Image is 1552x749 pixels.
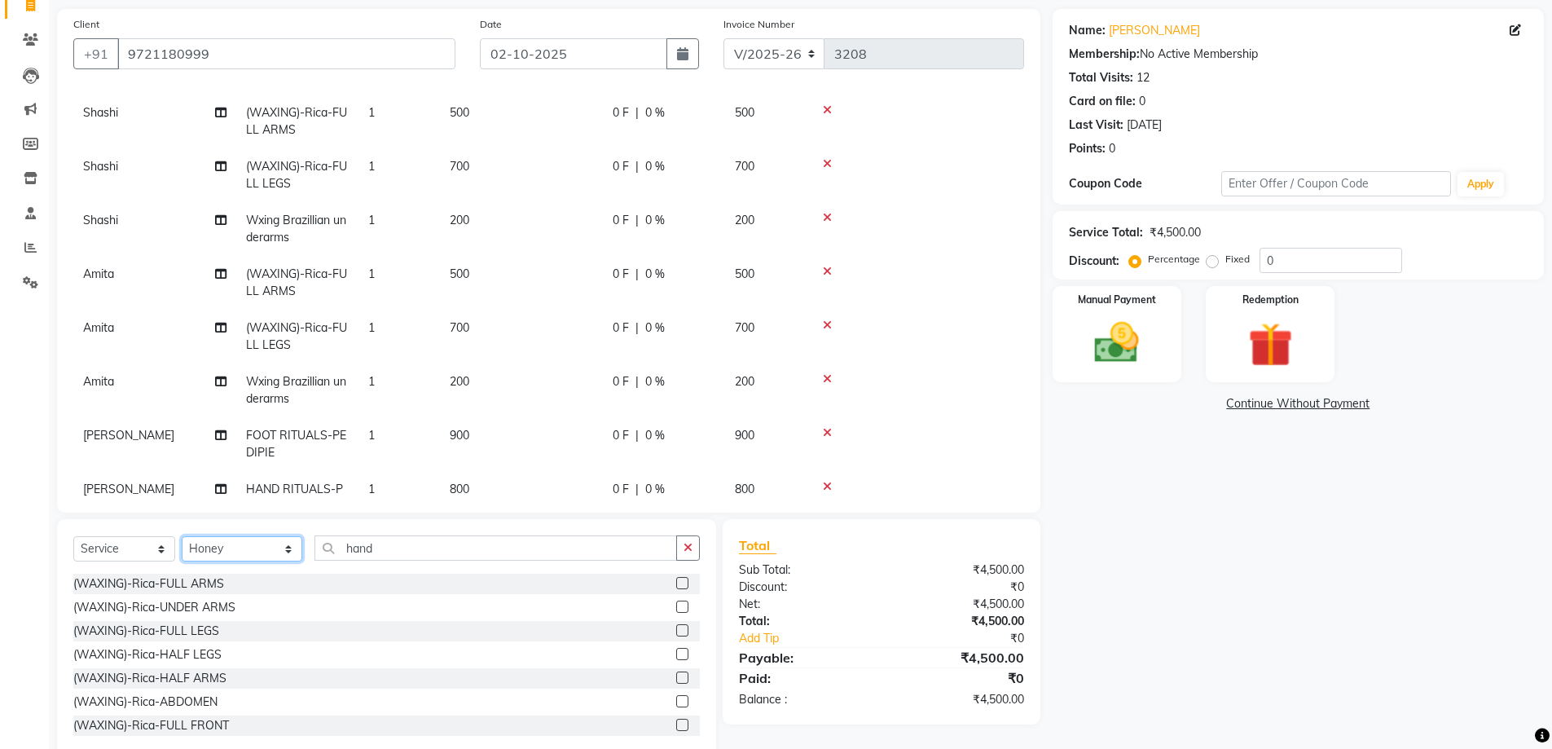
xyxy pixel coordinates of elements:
[1069,224,1143,241] div: Service Total:
[1069,22,1106,39] div: Name:
[117,38,455,69] input: Search by Name/Mobile/Email/Code
[450,213,469,227] span: 200
[735,374,754,389] span: 200
[727,630,907,647] a: Add Tip
[450,482,469,496] span: 800
[1109,22,1200,39] a: [PERSON_NAME]
[450,374,469,389] span: 200
[246,374,346,406] span: Wxing Brazillian underarms
[450,267,469,281] span: 500
[73,17,99,32] label: Client
[246,320,347,352] span: (WAXING)-Rica-FULL LEGS
[635,319,639,337] span: |
[613,212,629,229] span: 0 F
[246,428,346,460] span: FOOT RITUALS-PEDIPIE
[613,481,629,498] span: 0 F
[635,266,639,283] span: |
[246,267,347,298] span: (WAXING)-Rica-FULL ARMS
[246,105,347,137] span: (WAXING)-Rica-FULL ARMS
[1069,46,1528,63] div: No Active Membership
[246,482,343,513] span: HAND RITUALS-PEDIPIE
[735,482,754,496] span: 800
[73,599,235,616] div: (WAXING)-Rica-UNDER ARMS
[613,104,629,121] span: 0 F
[1069,253,1119,270] div: Discount:
[368,267,375,281] span: 1
[73,646,222,663] div: (WAXING)-Rica-HALF LEGS
[882,579,1036,596] div: ₹0
[727,648,882,667] div: Payable:
[368,320,375,335] span: 1
[1137,69,1150,86] div: 12
[450,320,469,335] span: 700
[739,537,776,554] span: Total
[450,159,469,174] span: 700
[83,159,118,174] span: Shashi
[882,668,1036,688] div: ₹0
[727,596,882,613] div: Net:
[1069,175,1222,192] div: Coupon Code
[73,575,224,593] div: (WAXING)-Rica-FULL ARMS
[73,694,218,711] div: (WAXING)-Rica-ABDOMEN
[1242,293,1299,307] label: Redemption
[1139,93,1145,110] div: 0
[645,319,665,337] span: 0 %
[727,579,882,596] div: Discount:
[882,562,1036,579] div: ₹4,500.00
[1148,252,1200,267] label: Percentage
[1127,117,1162,134] div: [DATE]
[727,668,882,688] div: Paid:
[613,373,629,390] span: 0 F
[645,481,665,498] span: 0 %
[83,213,118,227] span: Shashi
[1069,69,1133,86] div: Total Visits:
[1069,93,1136,110] div: Card on file:
[882,613,1036,630] div: ₹4,500.00
[613,266,629,283] span: 0 F
[83,105,118,120] span: Shashi
[645,266,665,283] span: 0 %
[908,630,1036,647] div: ₹0
[450,105,469,120] span: 500
[1069,46,1140,63] div: Membership:
[635,212,639,229] span: |
[1221,171,1451,196] input: Enter Offer / Coupon Code
[450,428,469,443] span: 900
[1056,395,1541,412] a: Continue Without Payment
[635,427,639,444] span: |
[83,267,114,281] span: Amita
[1234,317,1307,372] img: _gift.svg
[727,613,882,630] div: Total:
[635,373,639,390] span: |
[368,105,375,120] span: 1
[882,648,1036,667] div: ₹4,500.00
[83,428,174,443] span: [PERSON_NAME]
[368,374,375,389] span: 1
[727,691,882,708] div: Balance :
[613,319,629,337] span: 0 F
[645,212,665,229] span: 0 %
[480,17,502,32] label: Date
[83,374,114,389] span: Amita
[735,105,754,120] span: 500
[1225,252,1250,267] label: Fixed
[1078,293,1156,307] label: Manual Payment
[613,427,629,444] span: 0 F
[735,320,754,335] span: 700
[645,373,665,390] span: 0 %
[645,158,665,175] span: 0 %
[635,158,639,175] span: |
[735,267,754,281] span: 500
[83,320,114,335] span: Amita
[1150,224,1201,241] div: ₹4,500.00
[635,481,639,498] span: |
[645,104,665,121] span: 0 %
[727,562,882,579] div: Sub Total:
[83,482,174,496] span: [PERSON_NAME]
[368,482,375,496] span: 1
[735,428,754,443] span: 900
[882,691,1036,708] div: ₹4,500.00
[735,213,754,227] span: 200
[246,159,347,191] span: (WAXING)-Rica-FULL LEGS
[368,428,375,443] span: 1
